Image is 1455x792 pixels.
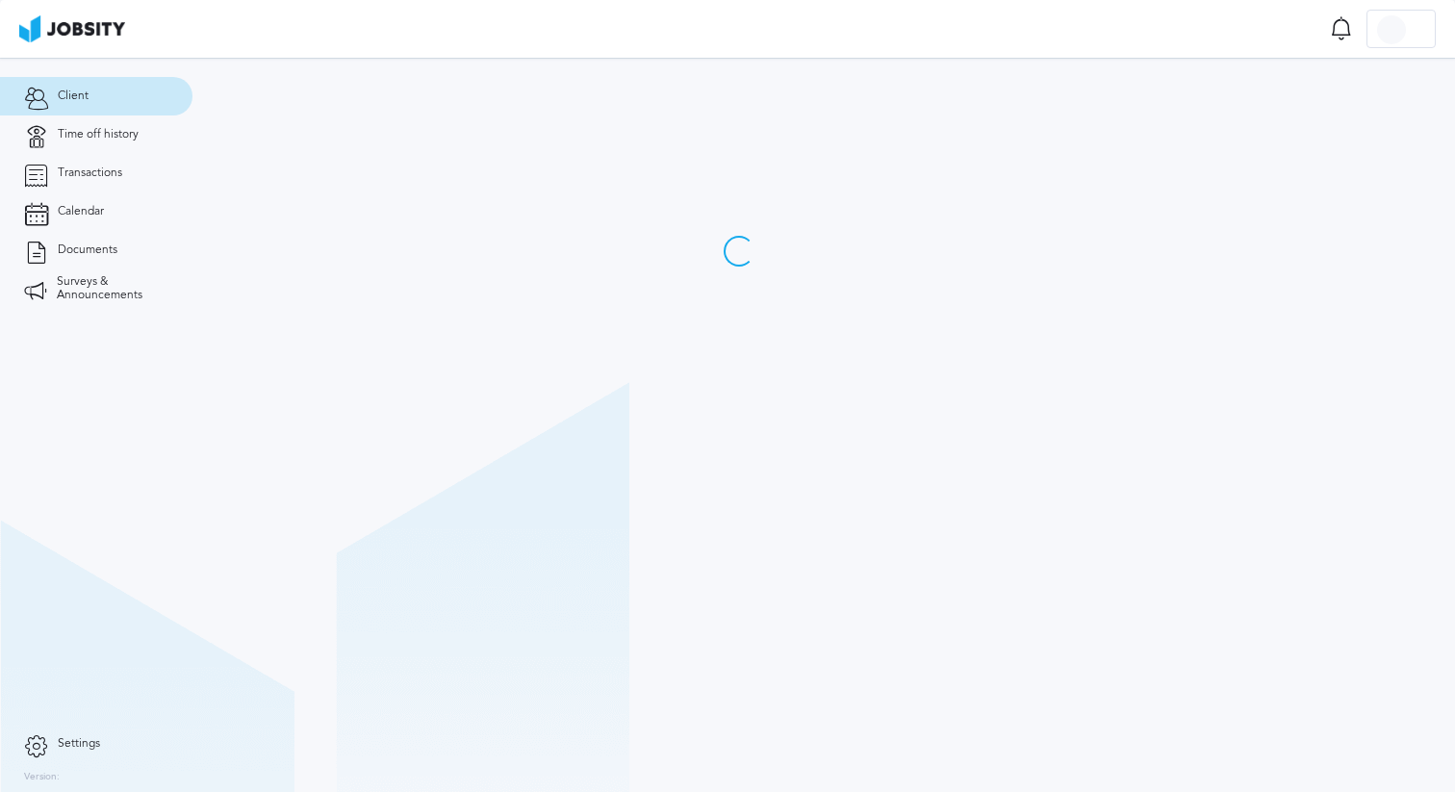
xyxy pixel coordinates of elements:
[24,772,60,783] label: Version:
[58,89,89,103] span: Client
[57,275,168,302] span: Surveys & Announcements
[58,166,122,180] span: Transactions
[19,15,125,42] img: ab4bad089aa723f57921c736e9817d99.png
[58,205,104,218] span: Calendar
[58,737,100,751] span: Settings
[58,243,117,257] span: Documents
[58,128,139,141] span: Time off history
